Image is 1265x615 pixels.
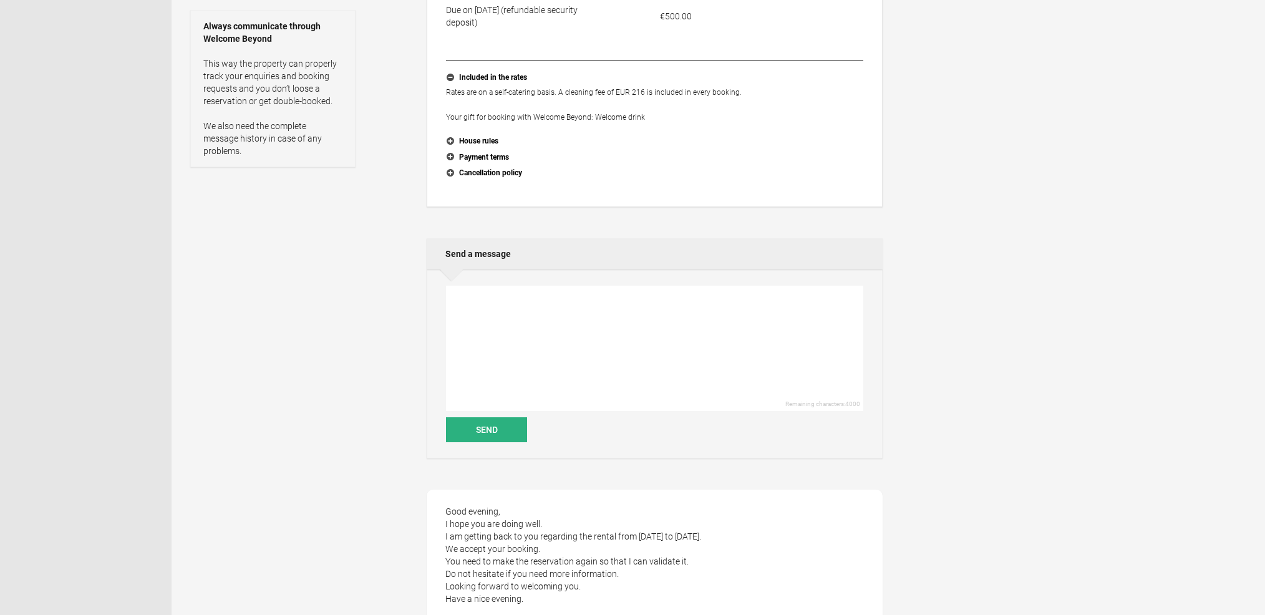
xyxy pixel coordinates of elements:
td: Due on [DATE] (refundable security deposit) [446,1,613,29]
strong: Always communicate through Welcome Beyond [203,20,342,45]
p: Rates are on a self-catering basis. A cleaning fee of EUR 216 is included in every booking. Your ... [446,86,863,123]
button: Included in the rates [446,70,863,86]
button: Payment terms [446,150,863,166]
button: House rules [446,133,863,150]
button: Send [446,417,527,442]
button: Cancellation policy [446,165,863,182]
p: This way the property can properly track your enquiries and booking requests and you don’t loose ... [203,57,342,157]
h2: Send a message [427,238,883,269]
flynt-currency: €500.00 [660,11,692,21]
